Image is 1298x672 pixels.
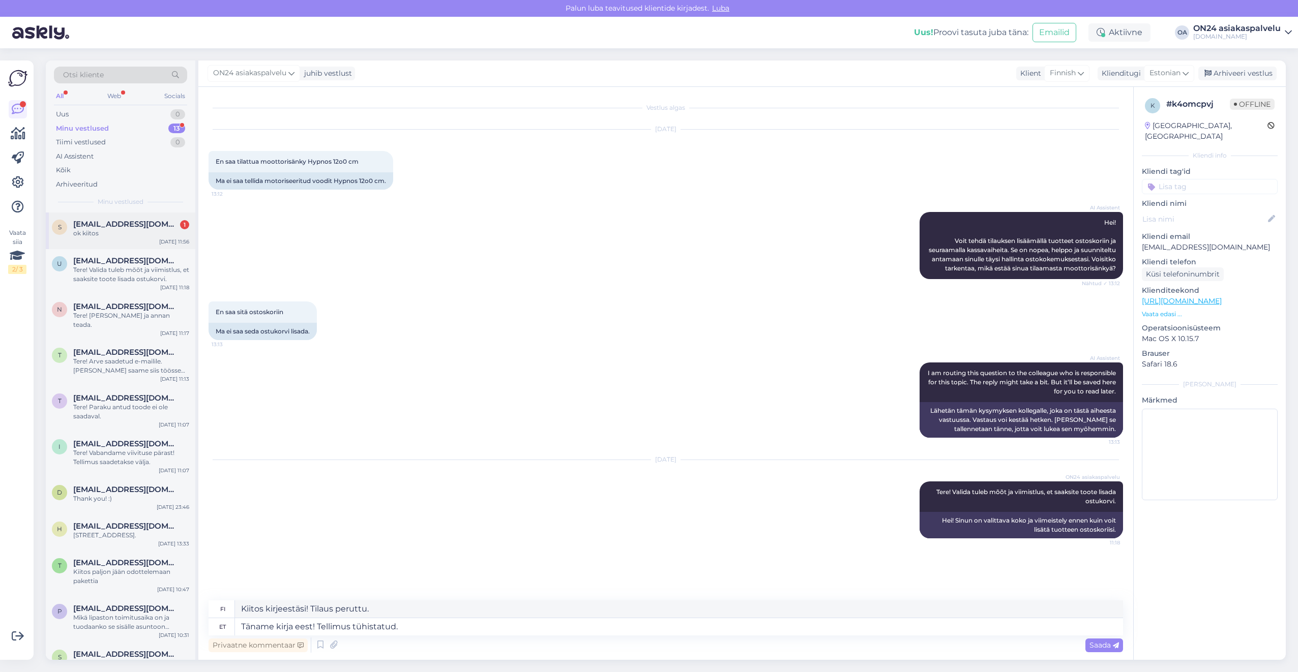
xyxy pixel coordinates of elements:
div: Vestlus algas [209,103,1123,112]
button: Emailid [1032,23,1076,42]
span: 13:13 [212,341,250,348]
p: Klienditeekond [1142,285,1278,296]
span: niina_harjula@hotmail.com [73,302,179,311]
div: Kliendi info [1142,151,1278,160]
div: Web [105,89,123,103]
div: [DATE] 11:56 [159,238,189,246]
span: AI Assistent [1082,204,1120,211]
div: 0 [170,137,185,147]
span: En saa tilattua moottorisänky Hypnos 12o0 cm [216,158,359,165]
span: t [58,562,62,569]
div: Klienditugi [1098,68,1141,79]
p: Safari 18.6 [1142,359,1278,370]
span: k [1150,102,1155,109]
span: t [58,351,62,359]
span: 13:12 [212,190,250,198]
div: [DATE] 11:18 [160,284,189,291]
p: [EMAIL_ADDRESS][DOMAIN_NAME] [1142,242,1278,253]
div: All [54,89,66,103]
div: 2 / 3 [8,265,26,274]
div: Tiimi vestlused [56,137,106,147]
span: Luba [709,4,732,13]
div: Thank you! :) [73,494,189,503]
span: Nähtud ✓ 13:12 [1082,280,1120,287]
div: et [219,618,226,635]
div: [DATE] [209,455,1123,464]
span: pipsalai1@gmail.com [73,604,179,613]
span: h [57,525,62,533]
div: [DOMAIN_NAME] [1193,33,1281,41]
span: ON24 asiakaspalvelu [213,68,286,79]
div: Arhiveeri vestlus [1198,67,1277,80]
div: Arhiveeritud [56,179,98,190]
img: Askly Logo [8,69,27,88]
b: Uus! [914,27,933,37]
div: Tere! [PERSON_NAME] ja annan teada. [73,311,189,329]
div: Tere! Vabandame viivituse pärast! Tellimus saadetakse välja. [73,448,189,467]
div: Vaata siia [8,228,26,274]
span: donegandaniel2513@gmail.com [73,485,179,494]
span: Minu vestlused [98,197,143,206]
span: s [58,653,62,661]
div: [DATE] 13:33 [158,540,189,547]
div: [DATE] 11:17 [160,329,189,337]
span: AI Assistent [1082,354,1120,362]
span: iina_kokkonen@hotmail.com [73,439,179,448]
span: p [57,607,62,615]
span: 11:18 [1082,539,1120,546]
span: d [57,488,62,496]
div: [DATE] 23:46 [157,503,189,511]
span: Otsi kliente [63,70,104,80]
span: n [57,306,62,313]
span: ON24 asiakaspalvelu [1066,473,1120,481]
div: Lähetän tämän kysymyksen kollegalle, joka on tästä aiheesta vastuussa. Vastaus voi kestää hetken.... [920,402,1123,438]
span: u [57,260,62,267]
div: Klient [1016,68,1041,79]
p: Kliendi email [1142,231,1278,242]
span: s [58,223,62,231]
div: Privaatne kommentaar [209,638,308,652]
span: s.myllarinen@gmail.com [73,650,179,659]
span: ullakoljonen@yahoo.com [73,256,179,265]
span: hurinapiipari@hotmail.com [73,522,179,531]
div: ok kiitos [73,229,189,238]
span: Saada [1089,640,1119,650]
div: [DATE] [209,125,1123,134]
div: OA [1175,25,1189,40]
div: Tere! Valida tuleb mõõt ja viimistlus, et saaksite toote lisada ostukorvi. [73,265,189,284]
span: terhik31@gmail.com [73,558,179,567]
div: fi [220,600,225,618]
div: [STREET_ADDRESS]. [73,531,189,540]
div: Kiitos paljon jään odottelemaan pakettia [73,567,189,586]
div: Aktiivne [1088,23,1150,42]
span: i [58,443,61,450]
div: Mikä lipaston toimitusaika on ja tuodaanko se sisälle asuntoon kotitoimituksella? [73,613,189,631]
div: [DATE] 11:13 [160,375,189,383]
span: 13:13 [1082,438,1120,446]
div: Tere! Paraku antud toode ei ole saadaval. [73,403,189,421]
div: AI Assistent [56,151,94,162]
div: Socials [162,89,187,103]
span: tuula263@hotmail.com [73,348,179,357]
p: Operatsioonisüsteem [1142,323,1278,333]
div: Hei! Sinun on valittava koko ja viimeistely ennen kuin voit lisätä tuotteen ostoskoriisi. [920,512,1123,538]
a: [URL][DOMAIN_NAME] [1142,296,1222,306]
span: I am routing this question to the colleague who is responsible for this topic. The reply might ta... [928,369,1117,395]
span: Estonian [1149,68,1181,79]
div: Küsi telefoninumbrit [1142,267,1224,281]
div: [PERSON_NAME] [1142,380,1278,389]
p: Märkmed [1142,395,1278,406]
textarea: Kiitos kirjeestäsi! Tilaus peruttu. [235,600,1123,618]
span: Offline [1230,99,1275,110]
input: Lisa tag [1142,179,1278,194]
span: t [58,397,62,405]
span: Finnish [1050,68,1076,79]
p: Kliendi telefon [1142,257,1278,267]
input: Lisa nimi [1142,213,1266,225]
span: Tere! Valida tuleb mõõt ja viimistlus, et saaksite toote lisada ostukorvi. [936,488,1117,505]
span: trifa_20@hotmail.com [73,393,179,403]
p: Kliendi nimi [1142,198,1278,209]
div: juhib vestlust [300,68,352,79]
div: Ma ei saa seda ostukorvi lisada. [209,323,317,340]
div: [GEOGRAPHIC_DATA], [GEOGRAPHIC_DATA] [1145,120,1267,142]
